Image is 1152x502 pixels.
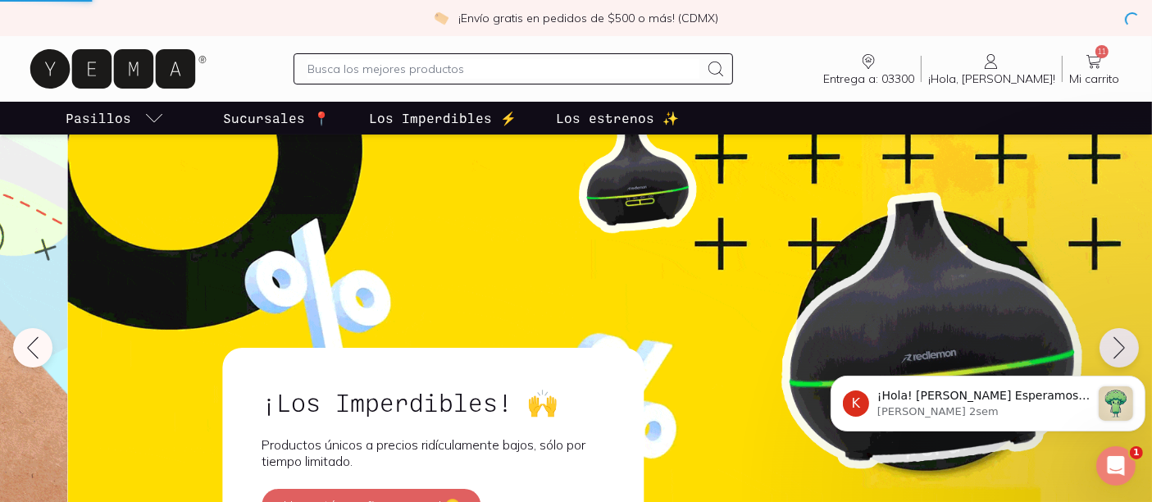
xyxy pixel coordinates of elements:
[553,102,682,135] a: Los estrenos ✨
[66,108,131,128] p: Pasillos
[817,52,921,86] a: Entrega a: 03300
[1095,45,1109,58] span: 11
[922,52,1062,86] a: ¡Hola, [PERSON_NAME]!
[928,71,1055,86] span: ¡Hola, [PERSON_NAME]!
[223,108,330,128] p: Sucursales 📍
[1130,446,1143,459] span: 1
[262,387,604,417] h2: ¡Los Imperdibles! 🙌
[824,343,1152,458] iframe: Intercom notifications mensaje
[434,11,449,25] img: check
[366,102,520,135] a: Los Imperdibles ⚡️
[1096,446,1136,486] iframe: Intercom live chat
[556,108,679,128] p: Los estrenos ✨
[369,108,517,128] p: Los Imperdibles ⚡️
[823,71,914,86] span: Entrega a: 03300
[220,102,333,135] a: Sucursales 📍
[262,436,604,469] p: Productos únicos a precios ridículamente bajos, sólo por tiempo limitado.
[62,102,167,135] a: pasillo-todos-link
[458,10,718,26] p: ¡Envío gratis en pedidos de $500 o más! (CDMX)
[307,59,699,79] input: Busca los mejores productos
[1069,71,1119,86] span: Mi carrito
[1063,52,1126,86] a: 11Mi carrito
